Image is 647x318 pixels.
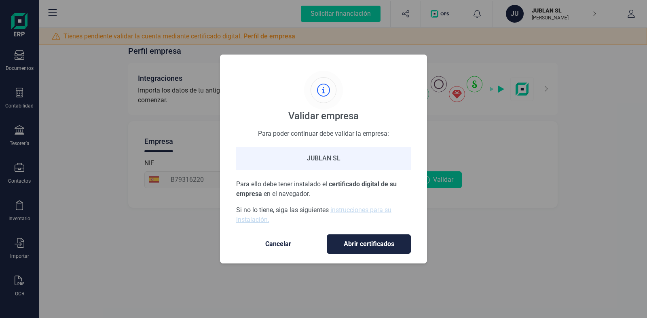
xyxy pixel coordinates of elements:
[236,234,320,254] button: Cancelar
[288,110,359,122] div: Validar empresa
[236,205,411,225] p: Si no lo tiene, siga las siguientes
[236,147,411,170] div: JUBLAN SL
[236,129,411,137] div: Para poder continuar debe validar la empresa:
[327,234,411,254] button: Abrir certificados
[335,239,402,249] span: Abrir certificados
[236,179,411,199] p: Para ello debe tener instalado el en el navegador.
[244,239,312,249] span: Cancelar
